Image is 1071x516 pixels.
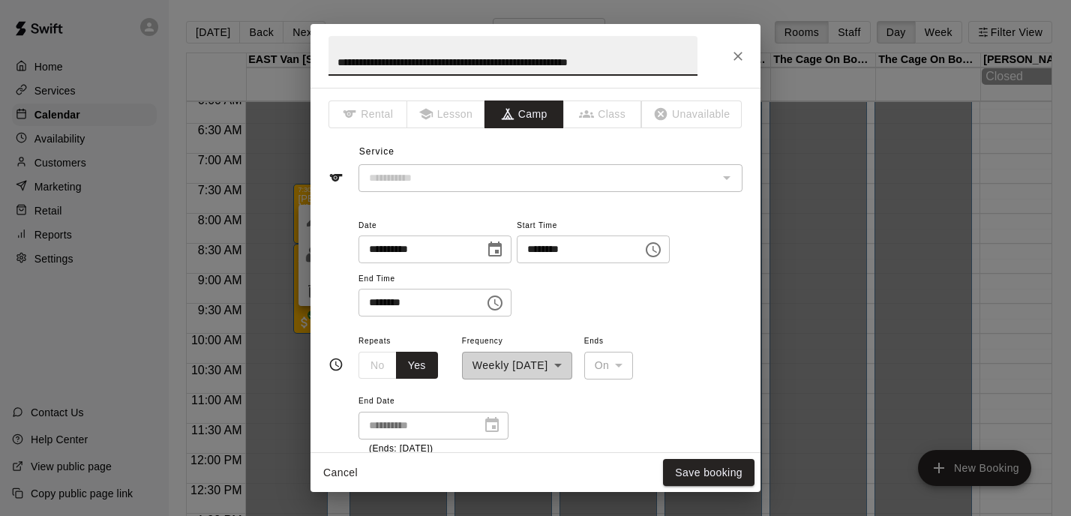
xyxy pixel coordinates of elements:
button: Choose date, selected date is Sep 18, 2025 [480,235,510,265]
div: The service of an existing booking cannot be changed [358,164,742,192]
span: The type of an existing booking cannot be changed [642,100,742,128]
span: End Date [358,391,508,412]
button: Yes [396,352,438,379]
span: Frequency [462,331,572,352]
span: The type of an existing booking cannot be changed [407,100,486,128]
button: Close [724,43,751,70]
svg: Service [328,170,343,185]
div: outlined button group [358,352,438,379]
p: (Ends: [DATE]) [369,442,498,457]
span: Service [359,146,394,157]
div: On [584,352,634,379]
button: Choose time, selected time is 8:30 AM [480,288,510,318]
span: End Time [358,269,511,289]
span: Repeats [358,331,450,352]
span: Ends [584,331,634,352]
svg: Timing [328,357,343,372]
button: Choose time, selected time is 7:30 AM [638,235,668,265]
span: The type of an existing booking cannot be changed [328,100,407,128]
button: Save booking [663,459,754,487]
span: The type of an existing booking cannot be changed [564,100,643,128]
button: Cancel [316,459,364,487]
span: Start Time [517,216,670,236]
button: Camp [484,100,563,128]
span: Date [358,216,511,236]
